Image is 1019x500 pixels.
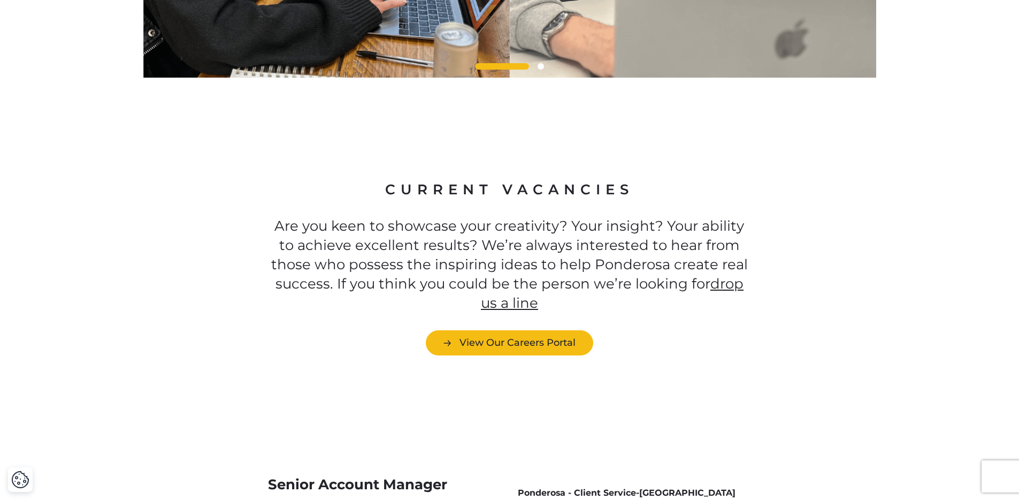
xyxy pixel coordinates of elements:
span: - [518,487,751,499]
a: View Our Careers Portal [426,330,593,355]
span: [GEOGRAPHIC_DATA] [639,488,735,498]
img: Revisit consent button [11,471,29,489]
h2: Current Vacancies [268,180,751,200]
span: Ponderosa - Client Service [518,488,636,498]
p: Are you keen to showcase your creativity? Your insight? Your ability to achieve excellent results... [268,217,751,313]
button: Cookie Settings [11,471,29,489]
